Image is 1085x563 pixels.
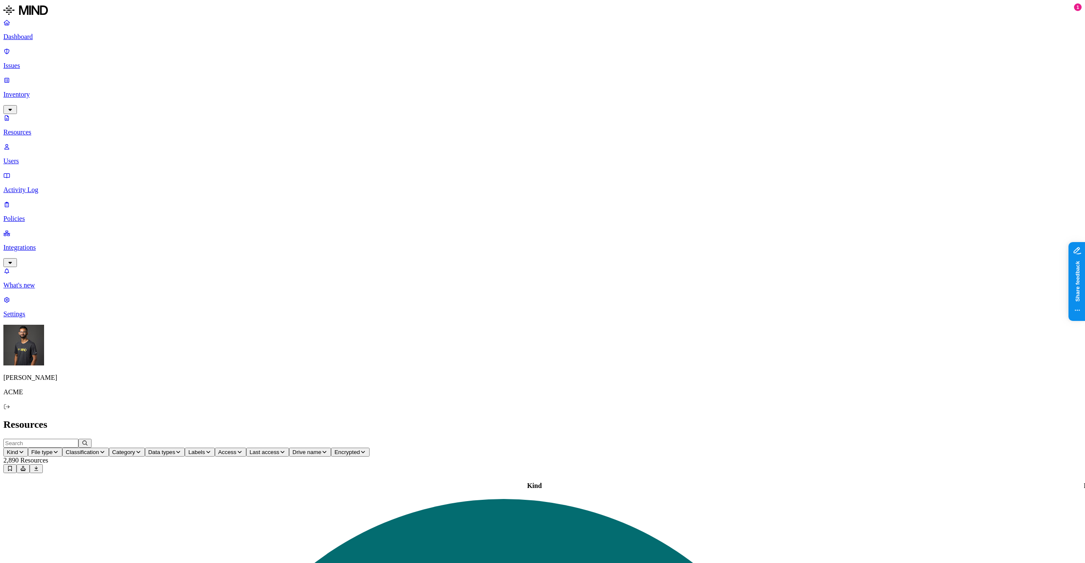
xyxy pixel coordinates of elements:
[3,215,1082,223] p: Policies
[3,419,1082,430] h2: Resources
[1074,3,1082,11] div: 1
[250,449,279,455] span: Last access
[3,296,1082,318] a: Settings
[3,114,1082,136] a: Resources
[3,439,78,448] input: Search
[3,47,1082,70] a: Issues
[5,482,1064,490] div: Kind
[3,388,1082,396] p: ACME
[3,172,1082,194] a: Activity Log
[3,201,1082,223] a: Policies
[3,457,48,464] span: 2,890 Resources
[3,3,48,17] img: MIND
[3,325,44,365] img: Amit Cohen
[3,62,1082,70] p: Issues
[3,186,1082,194] p: Activity Log
[3,310,1082,318] p: Settings
[292,449,321,455] span: Drive name
[3,157,1082,165] p: Users
[3,267,1082,289] a: What's new
[112,449,135,455] span: Category
[3,143,1082,165] a: Users
[3,3,1082,19] a: MIND
[3,19,1082,41] a: Dashboard
[3,91,1082,98] p: Inventory
[334,449,360,455] span: Encrypted
[188,449,205,455] span: Labels
[3,33,1082,41] p: Dashboard
[3,128,1082,136] p: Resources
[218,449,236,455] span: Access
[3,244,1082,251] p: Integrations
[7,449,18,455] span: Kind
[148,449,175,455] span: Data types
[3,229,1082,266] a: Integrations
[31,449,53,455] span: File type
[3,281,1082,289] p: What's new
[66,449,99,455] span: Classification
[3,76,1082,113] a: Inventory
